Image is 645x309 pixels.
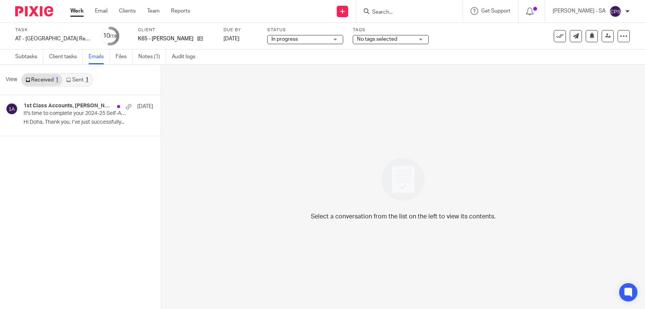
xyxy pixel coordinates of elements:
[138,27,214,33] label: Client
[377,153,429,206] img: image
[609,5,621,18] img: svg%3E
[70,7,84,15] a: Work
[223,27,258,33] label: Due by
[24,119,153,126] p: Hi Doha, Thank you, I’ve just successfully...
[553,7,605,15] p: [PERSON_NAME] - SA
[353,27,429,33] label: Tags
[55,77,59,83] div: 1
[15,6,53,16] img: Pixie
[22,74,62,86] a: Received1
[267,27,343,33] label: Status
[86,77,89,83] div: 1
[15,27,91,33] label: Task
[271,37,298,42] span: In progress
[95,7,108,15] a: Email
[137,103,153,110] p: [DATE]
[116,49,133,64] a: Files
[138,49,166,64] a: Notes (1)
[481,8,510,14] span: Get Support
[62,74,92,86] a: Sent1
[110,34,117,38] small: /19
[6,103,18,115] img: svg%3E
[103,32,117,40] div: 10
[6,76,17,84] span: View
[119,7,136,15] a: Clients
[49,49,83,64] a: Client tasks
[24,103,113,109] h4: 1st Class Accounts, [PERSON_NAME]
[138,35,193,43] p: K65 - [PERSON_NAME]
[147,7,160,15] a: Team
[223,36,239,41] span: [DATE]
[89,49,110,64] a: Emails
[357,37,397,42] span: No tags selected
[172,49,201,64] a: Audit logs
[171,7,190,15] a: Reports
[15,35,91,43] div: AT - [GEOGRAPHIC_DATA] Return - PE [DATE]
[15,49,43,64] a: Subtasks
[371,9,440,16] input: Search
[15,35,91,43] div: AT - SA Return - PE 05-04-2025
[311,212,496,221] p: Select a conversation from the list on the left to view its contents.
[24,110,127,117] p: It's time to complete your 2024-25 Self-Assessment Tax Return!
